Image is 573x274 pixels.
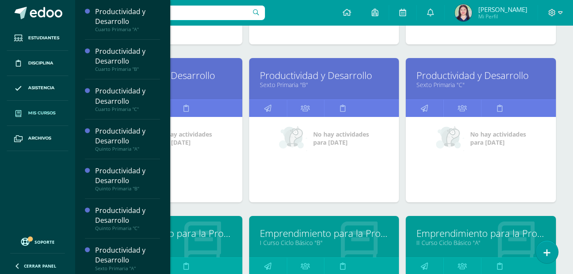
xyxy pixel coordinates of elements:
a: Archivos [7,126,68,151]
a: Productividad y DesarrolloCuarto Primaria "B" [95,47,160,72]
a: Emprendimiento para la Productividad [260,227,389,240]
a: Disciplina [7,51,68,76]
span: No hay actividades para [DATE] [313,130,369,146]
span: [PERSON_NAME] [478,5,527,14]
span: No hay actividades para [DATE] [470,130,526,146]
div: Sexto Primaria "A" [95,265,160,271]
div: Productividad y Desarrollo [95,7,160,26]
span: Mis cursos [28,110,55,117]
span: Cerrar panel [24,263,56,269]
span: Soporte [35,239,55,245]
span: Archivos [28,135,51,142]
input: Busca un usuario... [81,6,265,20]
a: Productividad y DesarrolloCuarto Primaria "C" [95,86,160,112]
a: Productividad y DesarrolloQuinto Primaria "A" [95,126,160,152]
img: no_activities_small.png [436,125,464,151]
a: Sexto Primaria "C" [416,81,545,89]
span: No hay actividades para [DATE] [156,130,212,146]
a: Asistencia [7,76,68,101]
span: Disciplina [28,60,53,67]
div: Quinto Primaria "A" [95,146,160,152]
a: Productividad y DesarrolloQuinto Primaria "B" [95,166,160,192]
div: Productividad y Desarrollo [95,166,160,186]
div: Quinto Primaria "B" [95,186,160,192]
div: Productividad y Desarrollo [95,47,160,66]
span: Estudiantes [28,35,59,41]
a: Estudiantes [7,26,68,51]
a: II Curso Ciclo Básico "A" [416,239,545,247]
div: Cuarto Primaria "A" [95,26,160,32]
a: Mis cursos [7,101,68,126]
a: Productividad y DesarrolloCuarto Primaria "A" [95,7,160,32]
a: Productividad y Desarrollo [260,69,389,82]
a: Productividad y Desarrollo [416,69,545,82]
span: Asistencia [28,85,55,91]
a: Sexto Primaria "B" [260,81,389,89]
a: Productividad y DesarrolloQuinto Primaria "C" [95,206,160,231]
img: 481143d3e0c24b1771560fd25644f162.png [455,4,472,21]
div: Cuarto Primaria "B" [95,66,160,72]
span: Mi Perfil [478,13,527,20]
div: Cuarto Primaria "C" [95,106,160,112]
div: Productividad y Desarrollo [95,126,160,146]
div: Productividad y Desarrollo [95,206,160,225]
a: Emprendimiento para la Productividad [416,227,545,240]
img: no_activities_small.png [279,125,307,151]
a: I Curso Ciclo Básico "B" [260,239,389,247]
a: Soporte [10,236,65,247]
div: Productividad y Desarrollo [95,245,160,265]
div: Quinto Primaria "C" [95,225,160,231]
div: Productividad y Desarrollo [95,86,160,106]
a: Productividad y DesarrolloSexto Primaria "A" [95,245,160,271]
